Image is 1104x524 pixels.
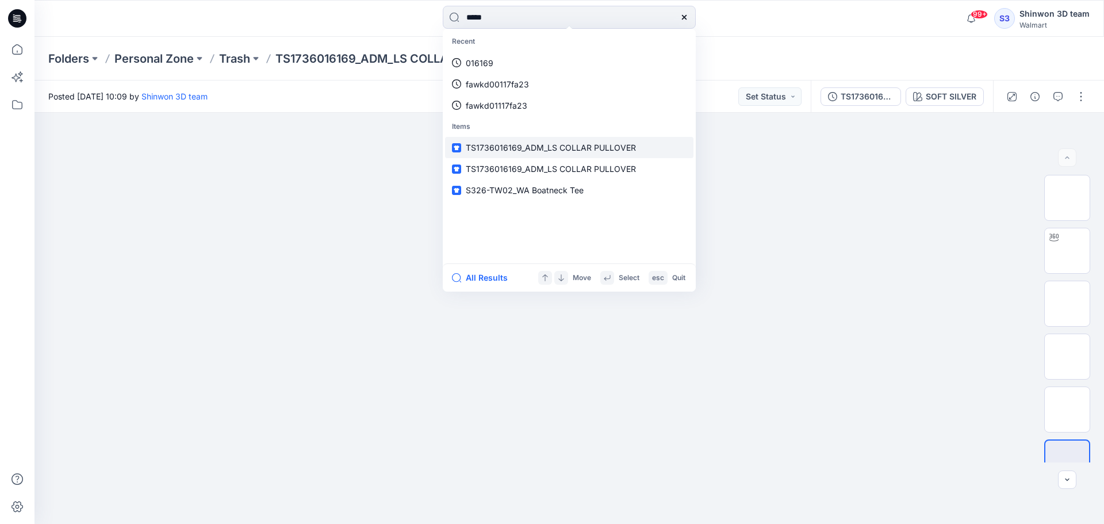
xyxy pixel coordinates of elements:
[466,143,636,152] span: TS1736016169_ADM_LS COLLAR PULLOVER
[466,78,529,90] p: fawkd00117fa23
[445,31,693,52] p: Recent
[48,51,89,67] a: Folders
[994,8,1015,29] div: S3
[926,90,976,103] div: SOFT SILVER
[906,87,984,106] button: SOFT SILVER
[573,272,591,284] p: Move
[971,10,988,19] span: 99+
[48,90,208,102] span: Posted [DATE] 10:09 by
[445,158,693,179] a: TS1736016169_ADM_LS COLLAR PULLOVER
[452,271,515,285] button: All Results
[219,51,250,67] a: Trash
[652,272,664,284] p: esc
[466,57,493,69] p: 016169
[821,87,901,106] button: TS1736016169_ADM_LS COLLAR PULLOVER
[445,179,693,201] a: S326-TW02_WA Boatneck Tee
[141,91,208,101] a: Shinwon 3D team
[1026,87,1044,106] button: Details
[275,51,513,67] p: TS1736016169_ADM_LS COLLAR PULLOVER
[466,185,584,195] span: S326-TW02_WA Boatneck Tee
[1019,7,1090,21] div: Shinwon 3D team
[466,164,636,174] span: TS1736016169_ADM_LS COLLAR PULLOVER
[841,90,894,103] div: TS1736016169_ADM_LS COLLAR PULLOVER
[672,272,685,284] p: Quit
[445,52,693,74] a: 016169
[445,74,693,95] a: fawkd00117fa23
[114,51,194,67] a: Personal Zone
[445,137,693,158] a: TS1736016169_ADM_LS COLLAR PULLOVER
[445,95,693,116] a: fawkd01117fa23
[1019,21,1090,29] div: Walmart
[445,116,693,137] p: Items
[466,100,527,112] p: fawkd01117fa23
[619,272,639,284] p: Select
